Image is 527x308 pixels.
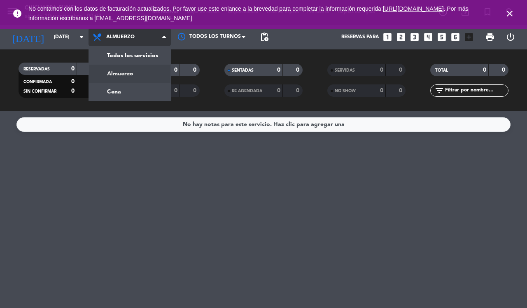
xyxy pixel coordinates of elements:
[232,68,254,72] span: SENTADAS
[277,88,280,93] strong: 0
[183,120,345,129] div: No hay notas para este servicio. Haz clic para agregar una
[399,88,404,93] strong: 0
[502,67,507,73] strong: 0
[71,66,75,72] strong: 0
[505,9,515,19] i: close
[259,32,269,42] span: pending_actions
[383,5,444,12] a: [URL][DOMAIN_NAME]
[444,86,508,95] input: Filtrar por nombre...
[106,34,135,40] span: Almuerzo
[23,89,56,93] span: SIN CONFIRMAR
[483,67,486,73] strong: 0
[28,5,468,21] a: . Por más información escríbanos a [EMAIL_ADDRESS][DOMAIN_NAME]
[174,67,177,73] strong: 0
[12,9,22,19] i: error
[409,32,420,42] i: looks_3
[71,79,75,84] strong: 0
[500,25,521,49] div: LOG OUT
[23,80,52,84] span: CONFIRMADA
[450,32,461,42] i: looks_6
[464,32,474,42] i: add_box
[232,89,262,93] span: RE AGENDADA
[382,32,393,42] i: looks_one
[277,67,280,73] strong: 0
[396,32,406,42] i: looks_two
[423,32,434,42] i: looks_4
[28,5,468,21] span: No contamos con los datos de facturación actualizados. Por favor use este enlance a la brevedad p...
[380,88,383,93] strong: 0
[399,67,404,73] strong: 0
[89,83,170,101] a: Cena
[193,67,198,73] strong: 0
[23,67,50,71] span: RESERVADAS
[89,65,170,83] a: Almuerzo
[89,47,170,65] a: Todos los servicios
[193,88,198,93] strong: 0
[296,67,301,73] strong: 0
[71,88,75,94] strong: 0
[341,34,379,40] span: Reservas para
[434,86,444,96] i: filter_list
[335,68,355,72] span: SERVIDAS
[380,67,383,73] strong: 0
[485,32,495,42] span: print
[436,32,447,42] i: looks_5
[174,88,177,93] strong: 0
[296,88,301,93] strong: 0
[6,28,50,46] i: [DATE]
[335,89,356,93] span: NO SHOW
[77,32,86,42] i: arrow_drop_down
[435,68,448,72] span: TOTAL
[506,32,515,42] i: power_settings_new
